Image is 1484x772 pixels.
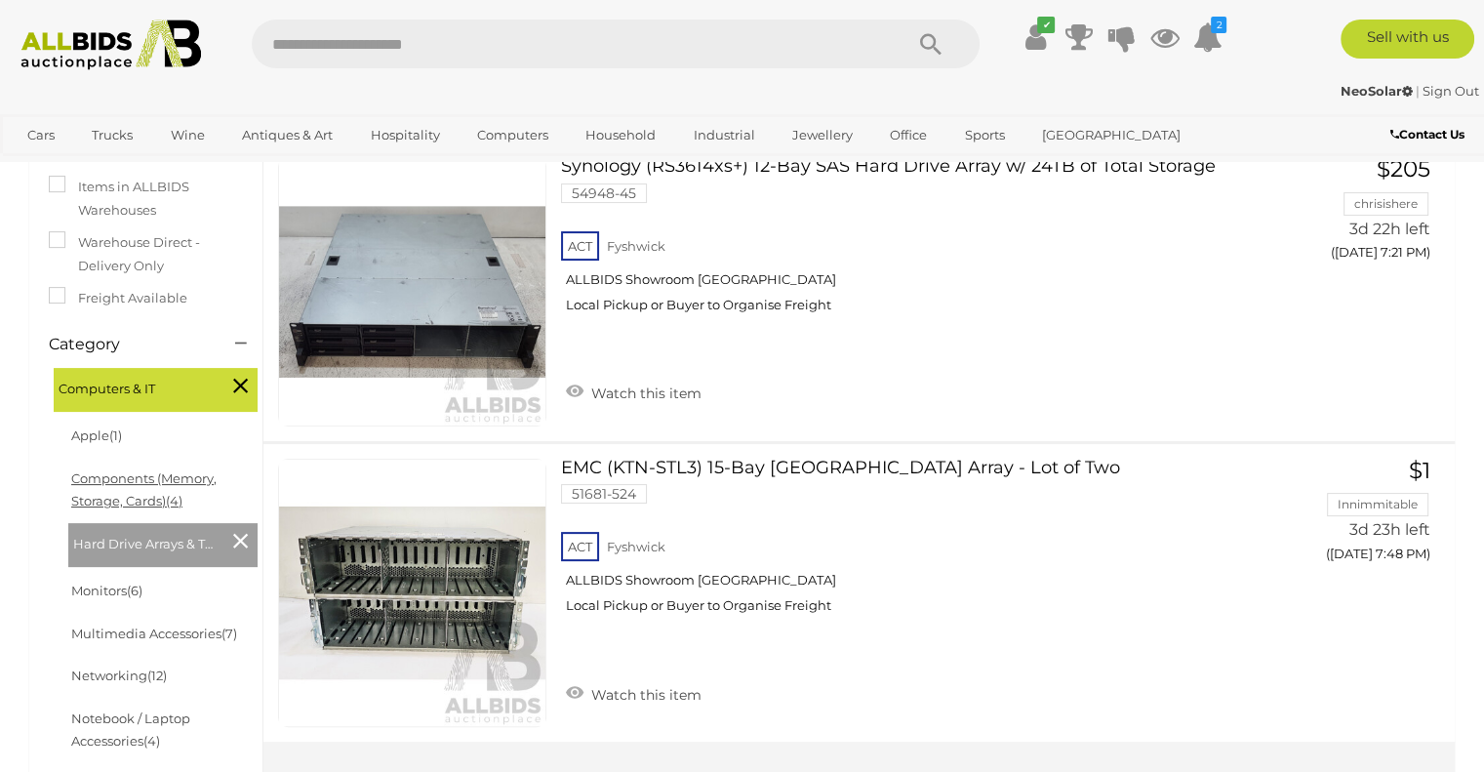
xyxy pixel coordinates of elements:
[79,119,145,151] a: Trucks
[561,678,706,708] a: Watch this item
[358,119,453,151] a: Hospitality
[147,668,167,683] span: (12)
[71,583,142,598] a: Monitors(6)
[73,528,220,555] span: Hard Drive Arrays & Tape Drives
[1021,20,1050,55] a: ✔
[464,119,561,151] a: Computers
[1271,157,1436,271] a: $205 chrisishere 3d 22h left ([DATE] 7:21 PM)
[11,20,212,70] img: Allbids.com.au
[1390,127,1464,142] b: Contact Us
[221,626,237,641] span: (7)
[71,427,122,443] a: Apple(1)
[71,626,237,641] a: Multimedia Accessories(7)
[49,176,243,222] label: Items in ALLBIDS Warehouses
[49,287,187,309] label: Freight Available
[15,119,67,151] a: Cars
[877,119,940,151] a: Office
[109,427,122,443] span: (1)
[1416,83,1420,99] span: |
[1423,83,1479,99] a: Sign Out
[952,119,1018,151] a: Sports
[1341,83,1413,99] strong: NeoSolar
[586,686,702,704] span: Watch this item
[1390,124,1469,145] a: Contact Us
[71,711,190,749] a: Notebook / Laptop Accessories(4)
[586,385,702,402] span: Watch this item
[576,157,1241,328] a: Synology (RS3614xs+) 12-Bay SAS Hard Drive Array w/ 24TB of Total Storage 54948-45 ACT Fyshwick A...
[127,583,142,598] span: (6)
[1211,17,1226,33] i: 2
[49,231,243,277] label: Warehouse Direct - Delivery Only
[561,377,706,406] a: Watch this item
[1341,83,1416,99] a: NeoSolar
[49,336,206,353] h4: Category
[71,470,217,508] a: Components (Memory, Storage, Cards)(4)
[576,459,1241,630] a: EMC (KTN-STL3) 15-Bay [GEOGRAPHIC_DATA] Array - Lot of Two 51681-524 ACT Fyshwick ALLBIDS Showroo...
[1341,20,1474,59] a: Sell with us
[1029,119,1193,151] a: [GEOGRAPHIC_DATA]
[229,119,345,151] a: Antiques & Art
[166,493,182,508] span: (4)
[573,119,668,151] a: Household
[71,668,167,683] a: Networking(12)
[1409,457,1430,484] span: $1
[59,373,205,400] span: Computers & IT
[158,119,218,151] a: Wine
[780,119,865,151] a: Jewellery
[1037,17,1055,33] i: ✔
[1192,20,1222,55] a: 2
[882,20,980,68] button: Search
[143,733,160,749] span: (4)
[681,119,768,151] a: Industrial
[1271,459,1436,573] a: $1 Innimmitable 3d 23h left ([DATE] 7:48 PM)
